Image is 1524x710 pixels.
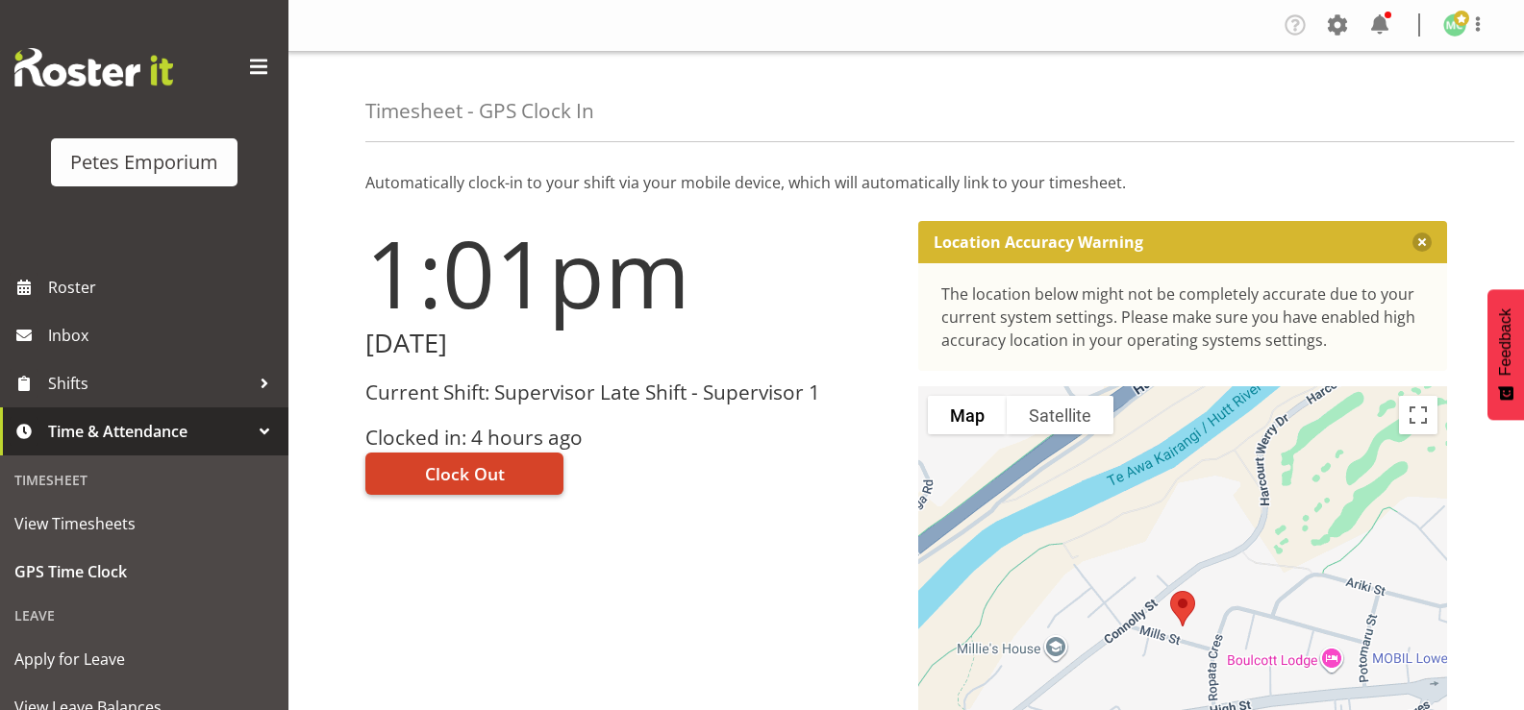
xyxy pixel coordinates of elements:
h4: Timesheet - GPS Clock In [365,100,594,122]
button: Show street map [928,396,1007,434]
h3: Clocked in: 4 hours ago [365,427,895,449]
img: Rosterit website logo [14,48,173,86]
a: View Timesheets [5,500,284,548]
h3: Current Shift: Supervisor Late Shift - Supervisor 1 [365,381,895,404]
div: Timesheet [5,460,284,500]
span: GPS Time Clock [14,557,274,586]
button: Toggle fullscreen view [1399,396,1437,434]
a: GPS Time Clock [5,548,284,596]
span: Time & Attendance [48,417,250,446]
h1: 1:01pm [365,221,895,325]
a: Apply for Leave [5,635,284,683]
button: Close message [1412,233,1432,252]
p: Automatically clock-in to your shift via your mobile device, which will automatically link to you... [365,171,1447,194]
p: Location Accuracy Warning [934,233,1143,252]
h2: [DATE] [365,329,895,358]
span: Shifts [48,369,250,398]
div: Petes Emporium [70,148,218,177]
span: Apply for Leave [14,645,274,673]
img: melissa-cowen2635.jpg [1443,13,1466,37]
button: Feedback - Show survey [1487,289,1524,420]
span: Inbox [48,321,279,350]
span: Feedback [1497,308,1514,376]
div: The location below might not be completely accurate due to your current system settings. Please m... [941,282,1425,352]
span: View Timesheets [14,509,274,538]
div: Leave [5,596,284,635]
span: Roster [48,273,279,302]
button: Show satellite imagery [1007,396,1113,434]
span: Clock Out [425,461,505,486]
button: Clock Out [365,453,563,495]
